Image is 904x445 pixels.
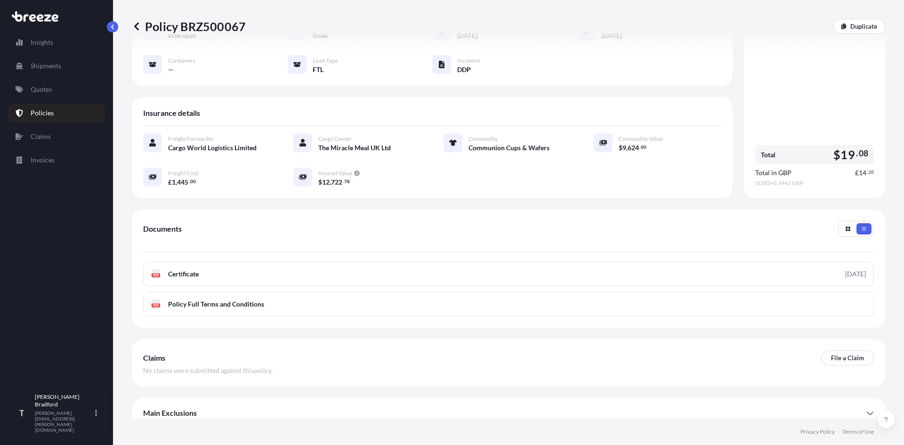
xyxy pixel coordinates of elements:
[31,38,53,47] p: Insights
[153,304,159,307] text: PDF
[172,179,176,186] span: 1
[457,57,480,65] span: Incoterm
[177,179,188,186] span: 445
[31,155,55,165] p: Invoices
[8,33,105,52] a: Insights
[19,408,24,418] span: T
[313,65,323,74] span: FTL
[143,224,182,234] span: Documents
[8,104,105,122] a: Policies
[867,170,868,174] span: .
[153,274,159,277] text: PDF
[168,269,199,279] span: Certificate
[168,57,195,65] span: Containers
[313,57,338,65] span: Load Type
[833,19,885,34] a: Duplicate
[468,143,549,153] span: Communion Cups & Wafers
[168,65,174,74] span: —
[168,143,257,153] span: Cargo World Logistics Limited
[8,151,105,170] a: Invoices
[821,350,874,365] a: File a Claim
[8,57,105,75] a: Shipments
[176,179,177,186] span: ,
[168,135,214,143] span: Freight Forwarder
[189,180,190,183] span: .
[35,410,93,433] p: [PERSON_NAME][EMAIL_ADDRESS][PERSON_NAME][DOMAIN_NAME]
[344,180,350,183] span: 78
[868,170,874,174] span: 20
[755,179,874,187] span: 1 USD = 0.7443 GBP
[318,143,391,153] span: The Miracle Meal UK Ltd
[622,145,626,151] span: 9
[831,353,864,363] p: File a Claim
[855,170,859,176] span: £
[833,149,840,161] span: $
[856,151,858,156] span: .
[143,262,874,286] a: PDFCertificate[DATE]
[859,170,866,176] span: 14
[8,80,105,99] a: Quotes
[143,108,200,118] span: Insurance details
[845,269,866,279] div: [DATE]
[31,85,52,94] p: Quotes
[331,179,342,186] span: 722
[330,179,331,186] span: ,
[168,170,198,177] span: Freight Cost
[755,168,791,178] span: Total in GBP
[143,353,165,363] span: Claims
[168,299,264,309] span: Policy Full Terms and Conditions
[31,132,51,141] p: Claims
[168,179,172,186] span: £
[132,19,246,34] p: Policy BRZ500067
[143,292,874,316] a: PDFPolicy Full Terms and Conditions
[761,150,775,160] span: Total
[626,145,628,151] span: ,
[8,127,105,146] a: Claims
[457,65,471,74] span: DDP
[639,146,640,149] span: .
[641,146,646,149] span: 00
[190,180,196,183] span: 00
[31,108,54,118] p: Policies
[850,22,877,31] p: Duplicate
[619,135,662,143] span: Commodity Value
[31,61,61,71] p: Shipments
[318,179,322,186] span: $
[343,180,344,183] span: .
[143,402,874,424] div: Main Exclusions
[35,393,93,408] p: [PERSON_NAME] Bradford
[318,135,352,143] span: Cargo Owner
[468,135,498,143] span: Commodity
[318,170,352,177] span: Insured Value
[840,149,855,161] span: 19
[800,428,835,436] a: Privacy Policy
[859,151,868,156] span: 08
[322,179,330,186] span: 12
[143,408,197,418] span: Main Exclusions
[619,145,622,151] span: $
[143,366,273,375] span: No claims were submitted against this policy .
[842,428,874,436] a: Terms of Use
[628,145,639,151] span: 624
